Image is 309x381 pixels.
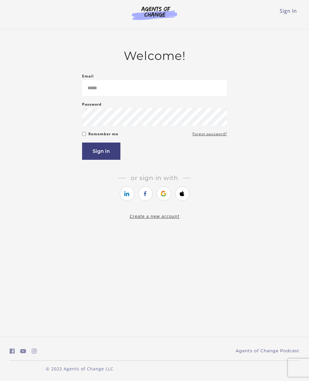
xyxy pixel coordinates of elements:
a: Create a new account [130,213,180,219]
a: Sign In [280,8,297,14]
span: Or sign in with [126,174,183,182]
a: https://courses.thinkific.com/users/auth/apple?ss%5Breferral%5D=&ss%5Buser_return_to%5D=&ss%5Bvis... [175,186,190,201]
a: https://www.youtube.com/c/AgentsofChangeTestPrepbyMeaganMitchell (Open in a new window) [20,347,26,356]
a: https://courses.thinkific.com/users/auth/facebook?ss%5Breferral%5D=&ss%5Buser_return_to%5D=&ss%5B... [138,186,153,201]
a: https://www.instagram.com/agentsofchangeprep/ (Open in a new window) [32,347,37,356]
label: Remember me [88,130,118,138]
a: https://courses.thinkific.com/users/auth/linkedin?ss%5Breferral%5D=&ss%5Buser_return_to%5D=&ss%5B... [120,186,134,201]
button: Sign in [82,143,120,160]
i: https://www.youtube.com/c/AgentsofChangeTestPrepbyMeaganMitchell (Open in a new window) [20,348,26,354]
label: Email [82,73,94,80]
a: Forgot password? [193,130,227,138]
i: https://www.instagram.com/agentsofchangeprep/ (Open in a new window) [32,348,37,354]
a: https://courses.thinkific.com/users/auth/google?ss%5Breferral%5D=&ss%5Buser_return_to%5D=&ss%5Bvi... [157,186,171,201]
img: Agents of Change Logo [126,6,183,20]
p: © 2022 Agents of Change LLC [10,366,150,372]
i: https://www.facebook.com/groups/aswbtestprep (Open in a new window) [10,348,15,354]
a: Agents of Change Podcast [236,348,299,354]
label: Password [82,101,102,108]
a: https://www.facebook.com/groups/aswbtestprep (Open in a new window) [10,347,15,356]
h2: Welcome! [82,49,227,63]
label: If you are a human, ignore this field [82,143,87,317]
